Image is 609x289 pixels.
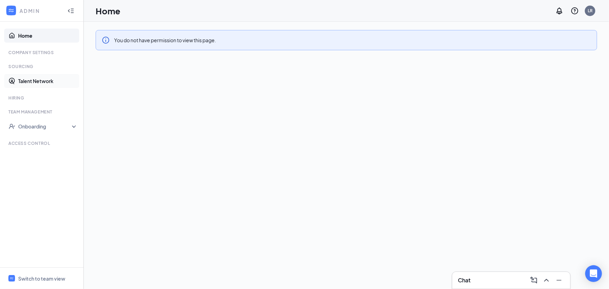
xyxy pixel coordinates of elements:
div: Onboarding [18,123,72,130]
svg: Collapse [67,7,74,14]
a: Talent Network [18,74,78,88]
svg: Info [102,36,110,44]
a: Home [18,29,78,43]
svg: UserCheck [8,123,15,130]
svg: ChevronUp [542,276,551,284]
div: ADMIN [20,7,61,14]
div: You do not have permission to view this page. [114,36,216,44]
div: Switch to team view [18,275,65,282]
div: Company Settings [8,50,76,55]
button: ChevronUp [541,275,552,286]
div: LR [588,8,593,14]
svg: ComposeMessage [530,276,538,284]
div: Team Management [8,109,76,115]
svg: QuestionInfo [571,7,579,15]
svg: Notifications [555,7,564,15]
div: Hiring [8,95,76,101]
button: ComposeMessage [528,275,540,286]
svg: WorkstreamLogo [8,7,15,14]
svg: Minimize [555,276,563,284]
div: Sourcing [8,64,76,69]
svg: WorkstreamLogo [9,276,14,281]
h1: Home [96,5,120,17]
div: Open Intercom Messenger [585,265,602,282]
div: Access control [8,140,76,146]
h3: Chat [458,276,470,284]
button: Minimize [554,275,565,286]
